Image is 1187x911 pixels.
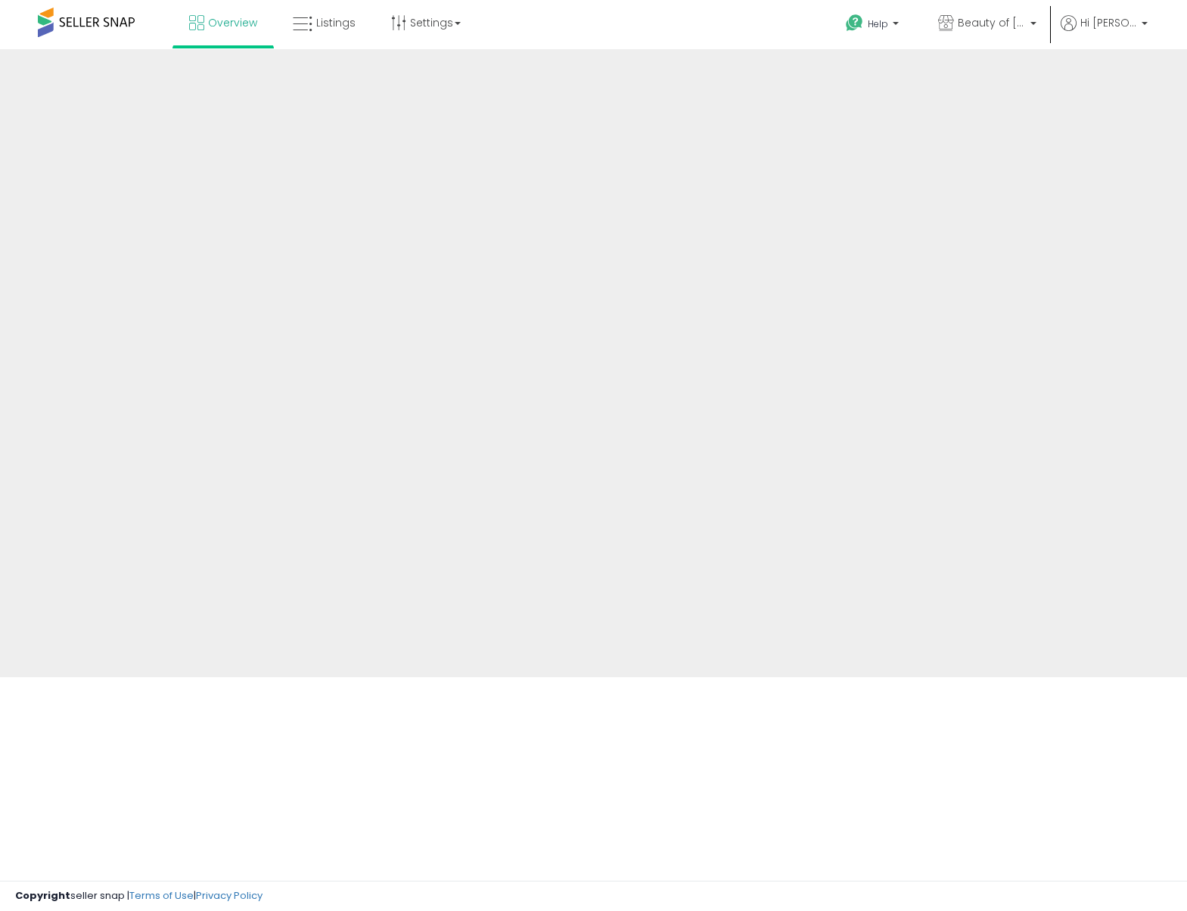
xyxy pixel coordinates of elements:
span: Listings [316,15,356,30]
span: Overview [208,15,257,30]
span: Hi [PERSON_NAME] [1080,15,1137,30]
span: Beauty of [GEOGRAPHIC_DATA] [958,15,1026,30]
i: Get Help [845,14,864,33]
a: Hi [PERSON_NAME] [1061,15,1148,49]
span: Help [868,17,888,30]
a: Help [834,2,914,49]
